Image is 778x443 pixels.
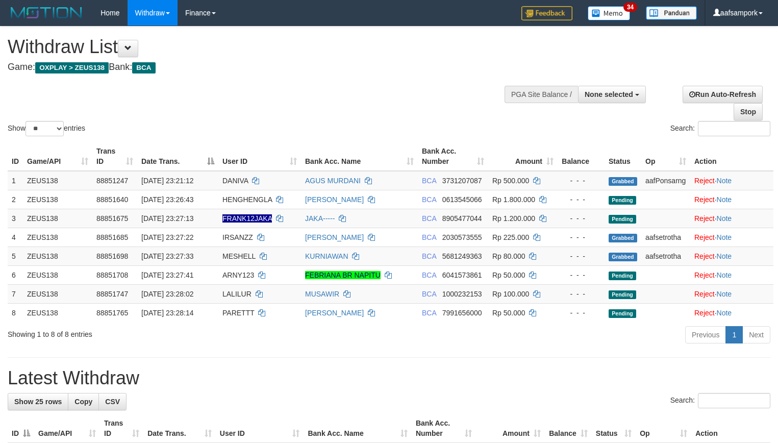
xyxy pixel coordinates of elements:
img: panduan.png [646,6,697,20]
a: Run Auto-Refresh [683,86,763,103]
td: · [690,228,773,247]
td: ZEUS138 [23,247,92,265]
span: [DATE] 23:26:43 [141,195,193,204]
th: Date Trans.: activate to sort column ascending [143,414,216,443]
div: - - - [562,289,600,299]
td: · [690,303,773,322]
th: Trans ID: activate to sort column ascending [92,142,137,171]
th: Bank Acc. Name: activate to sort column ascending [301,142,418,171]
a: MUSAWIR [305,290,339,298]
th: Date Trans.: activate to sort column descending [137,142,218,171]
a: Reject [694,290,715,298]
div: - - - [562,232,600,242]
a: Reject [694,233,715,241]
a: Note [717,309,732,317]
span: Rp 225.000 [492,233,529,241]
td: · [690,247,773,265]
span: BCA [422,252,436,260]
span: DANIVA [222,177,248,185]
a: Next [742,326,770,343]
td: 5 [8,247,23,265]
span: Copy 7991656000 to clipboard [442,309,482,317]
a: JAKA----- [305,214,335,223]
td: ZEUS138 [23,265,92,284]
span: Pending [609,215,636,224]
a: Previous [685,326,726,343]
a: KURNIAWAN [305,252,348,260]
td: 6 [8,265,23,284]
label: Show entries [8,121,85,136]
th: User ID: activate to sort column ascending [216,414,304,443]
th: Action [690,142,773,171]
span: BCA [422,177,436,185]
a: Stop [734,103,763,120]
span: BCA [422,271,436,279]
td: aafsetrotha [641,228,690,247]
span: 88851685 [96,233,128,241]
a: 1 [725,326,743,343]
h4: Game: Bank: [8,62,509,72]
td: · [690,284,773,303]
input: Search: [698,121,770,136]
a: Reject [694,252,715,260]
td: 8 [8,303,23,322]
span: Copy 6041573861 to clipboard [442,271,482,279]
td: ZEUS138 [23,190,92,209]
span: [DATE] 23:28:02 [141,290,193,298]
td: ZEUS138 [23,171,92,190]
span: BCA [422,309,436,317]
a: Reject [694,177,715,185]
a: Copy [68,393,99,410]
span: 88851247 [96,177,128,185]
span: BCA [422,214,436,223]
a: CSV [98,393,127,410]
td: 3 [8,209,23,228]
td: 1 [8,171,23,190]
span: Rp 50.000 [492,271,525,279]
th: Amount: activate to sort column ascending [476,414,545,443]
span: 34 [623,3,637,12]
td: 7 [8,284,23,303]
span: None selected [585,90,633,99]
a: Reject [694,271,715,279]
span: Nama rekening ada tanda titik/strip, harap diedit [222,214,272,223]
td: ZEUS138 [23,284,92,303]
th: Op: activate to sort column ascending [641,142,690,171]
span: [DATE] 23:27:13 [141,214,193,223]
span: Rp 80.000 [492,252,525,260]
span: CSV [105,398,120,406]
span: LALILUR [222,290,252,298]
div: - - - [562,213,600,224]
span: Copy 5681249363 to clipboard [442,252,482,260]
td: ZEUS138 [23,303,92,322]
span: 88851765 [96,309,128,317]
span: Pending [609,272,636,280]
th: Bank Acc. Number: activate to sort column ascending [412,414,476,443]
label: Search: [670,121,770,136]
span: Pending [609,309,636,318]
th: Game/API: activate to sort column ascending [34,414,100,443]
a: [PERSON_NAME] [305,195,364,204]
span: IRSANZZ [222,233,253,241]
a: Note [717,271,732,279]
a: [PERSON_NAME] [305,233,364,241]
th: Balance [558,142,605,171]
span: 88851640 [96,195,128,204]
span: 88851708 [96,271,128,279]
th: ID [8,142,23,171]
td: aafPonsarng [641,171,690,190]
td: 2 [8,190,23,209]
td: · [690,209,773,228]
th: Game/API: activate to sort column ascending [23,142,92,171]
td: ZEUS138 [23,228,92,247]
img: Button%20Memo.svg [588,6,631,20]
span: Rp 500.000 [492,177,529,185]
span: Rp 1.200.000 [492,214,535,223]
span: [DATE] 23:27:33 [141,252,193,260]
th: Op: activate to sort column ascending [636,414,691,443]
a: [PERSON_NAME] [305,309,364,317]
span: Pending [609,290,636,299]
span: Rp 100.000 [492,290,529,298]
span: Copy [74,398,92,406]
th: Bank Acc. Number: activate to sort column ascending [418,142,488,171]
